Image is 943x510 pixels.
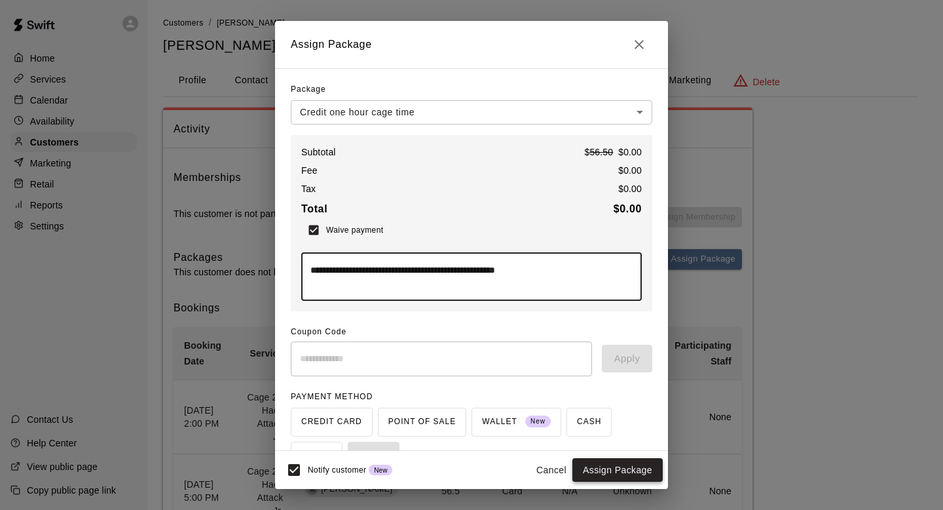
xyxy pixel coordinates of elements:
[301,164,318,177] p: Fee
[614,203,642,214] b: $ 0.00
[291,79,326,100] span: Package
[301,203,327,214] b: Total
[291,100,652,125] div: Credit one hour cage time
[291,322,652,343] span: Coupon Code
[589,147,613,157] span: 56.50
[626,31,652,58] button: Close
[301,182,316,195] p: Tax
[584,146,642,159] p: $
[572,458,663,482] button: Assign Package
[618,164,642,177] p: $ 0.00
[326,226,383,235] span: Waive payment
[618,182,642,195] p: $ 0.00
[618,147,642,157] span: $0.00
[369,467,392,474] span: New
[275,21,668,68] h2: Assign Package
[308,465,366,475] span: Notify customer
[291,392,373,401] span: PAYMENT METHOD
[301,146,336,159] p: Subtotal
[530,458,572,482] button: Cancel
